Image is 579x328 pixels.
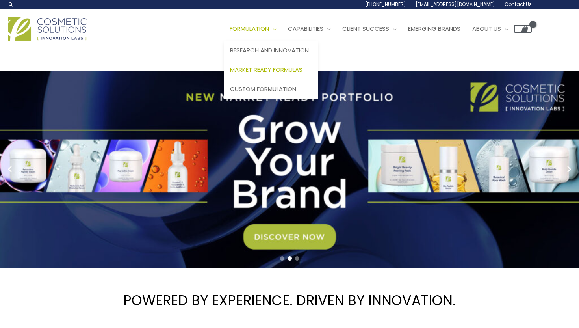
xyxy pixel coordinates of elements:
[230,24,269,33] span: Formulation
[230,65,302,74] span: Market Ready Formulas
[408,24,460,33] span: Emerging Brands
[288,24,323,33] span: Capabilities
[466,17,514,41] a: About Us
[4,163,16,175] button: Previous slide
[280,256,284,261] span: Go to slide 1
[563,163,575,175] button: Next slide
[282,17,336,41] a: Capabilities
[416,1,495,7] span: [EMAIL_ADDRESS][DOMAIN_NAME]
[295,256,299,261] span: Go to slide 3
[402,17,466,41] a: Emerging Brands
[288,256,292,261] span: Go to slide 2
[514,25,532,33] a: View Shopping Cart, empty
[218,17,532,41] nav: Site Navigation
[224,79,318,99] a: Custom Formulation
[8,17,87,41] img: Cosmetic Solutions Logo
[224,17,282,41] a: Formulation
[224,60,318,80] a: Market Ready Formulas
[342,24,389,33] span: Client Success
[336,17,402,41] a: Client Success
[505,1,532,7] span: Contact Us
[230,85,296,93] span: Custom Formulation
[230,46,309,54] span: Research and Innovation
[8,1,14,7] a: Search icon link
[365,1,406,7] span: [PHONE_NUMBER]
[224,41,318,60] a: Research and Innovation
[472,24,501,33] span: About Us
